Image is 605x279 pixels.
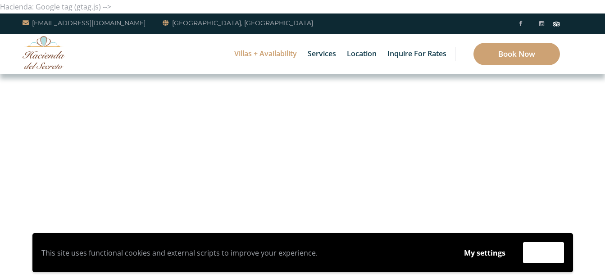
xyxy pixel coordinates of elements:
[230,34,301,74] a: Villas + Availability
[23,18,146,28] a: [EMAIL_ADDRESS][DOMAIN_NAME]
[342,34,381,74] a: Location
[473,43,560,65] a: Book Now
[163,18,313,28] a: [GEOGRAPHIC_DATA], [GEOGRAPHIC_DATA]
[41,246,446,260] p: This site uses functional cookies and external scripts to improve your experience.
[455,243,514,263] button: My settings
[303,34,341,74] a: Services
[523,242,564,263] button: Accept
[23,36,65,69] img: Awesome Logo
[383,34,451,74] a: Inquire for Rates
[553,22,560,26] img: Tripadvisor_logomark.svg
